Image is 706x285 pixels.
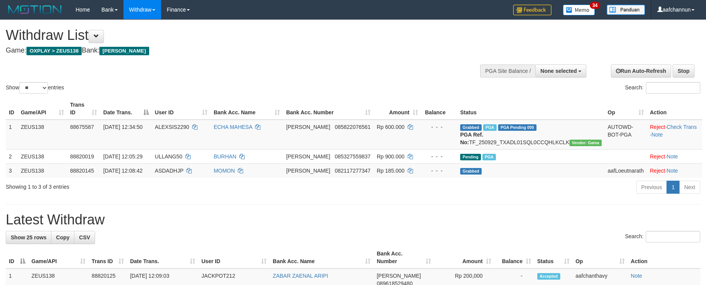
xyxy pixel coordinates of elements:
b: PGA Ref. No: [460,132,483,145]
h4: Game: Bank: [6,47,463,54]
span: Copy 085822076561 to clipboard [335,124,370,130]
a: Show 25 rows [6,231,51,244]
span: [PERSON_NAME] [286,124,330,130]
h1: Withdraw List [6,28,463,43]
span: Rp 600.000 [377,124,404,130]
th: Date Trans.: activate to sort column ascending [127,247,198,269]
span: 88820145 [70,168,94,174]
td: ZEUS138 [18,120,67,150]
span: OXPLAY > ZEUS138 [26,47,82,55]
span: [PERSON_NAME] [286,153,330,160]
a: MOMON [214,168,235,174]
div: - - - [424,167,454,175]
a: Note [667,153,678,160]
span: Show 25 rows [11,234,46,241]
select: Showentries [19,82,48,94]
span: [DATE] 12:34:50 [103,124,142,130]
th: Action [647,98,702,120]
a: Stop [673,64,694,77]
td: ZEUS138 [18,163,67,178]
th: Bank Acc. Number: activate to sort column ascending [283,98,374,120]
th: ID: activate to sort column descending [6,247,28,269]
span: [PERSON_NAME] [377,273,421,279]
a: Reject [650,153,665,160]
label: Show entries [6,82,64,94]
a: BURHAN [214,153,236,160]
th: Amount: activate to sort column ascending [434,247,494,269]
div: Showing 1 to 3 of 3 entries [6,180,288,191]
input: Search: [646,82,700,94]
span: Accepted [537,273,560,280]
div: - - - [424,123,454,131]
span: Marked by aafpengsreynich [482,154,496,160]
span: 88675587 [70,124,94,130]
input: Search: [646,231,700,242]
span: Copy 085327559837 to clipboard [335,153,370,160]
td: · [647,163,702,178]
th: Op: activate to sort column ascending [573,247,628,269]
th: Status [457,98,605,120]
span: 34 [590,2,600,9]
th: Bank Acc. Number: activate to sort column ascending [374,247,434,269]
th: Trans ID: activate to sort column ascending [89,247,127,269]
label: Search: [625,231,700,242]
img: Feedback.jpg [513,5,551,15]
td: aafLoeutnarath [605,163,647,178]
th: Action [628,247,700,269]
a: Next [679,181,700,194]
td: AUTOWD-BOT-PGA [605,120,647,150]
span: Pending [460,154,481,160]
th: Balance: activate to sort column ascending [494,247,534,269]
span: [PERSON_NAME] [286,168,330,174]
td: 3 [6,163,18,178]
img: MOTION_logo.png [6,4,64,15]
a: Run Auto-Refresh [611,64,671,77]
th: Balance [421,98,457,120]
span: 88820019 [70,153,94,160]
th: ID [6,98,18,120]
a: Note [667,168,678,174]
th: Game/API: activate to sort column ascending [28,247,89,269]
th: Bank Acc. Name: activate to sort column ascending [211,98,283,120]
th: Date Trans.: activate to sort column descending [100,98,152,120]
span: Copy 082117277347 to clipboard [335,168,370,174]
button: None selected [535,64,586,77]
span: Rp 185.000 [377,168,404,174]
img: Button%20Memo.svg [563,5,595,15]
td: TF_250929_TXADL01SQL0CCQHLKCLK [457,120,605,150]
span: [DATE] 12:05:29 [103,153,142,160]
th: Trans ID: activate to sort column ascending [67,98,100,120]
th: Op: activate to sort column ascending [605,98,647,120]
span: ULLANG50 [155,153,183,160]
img: panduan.png [607,5,645,15]
span: [DATE] 12:08:42 [103,168,142,174]
div: - - - [424,153,454,160]
span: Grabbed [460,168,482,175]
label: Search: [625,82,700,94]
a: Check Trans [667,124,697,130]
a: Previous [636,181,667,194]
span: None selected [540,68,577,74]
span: Vendor URL: https://trx31.1velocity.biz [569,140,602,146]
td: · [647,149,702,163]
a: ZABAR ZAENAL ARIPI [273,273,328,279]
span: PGA Pending [498,124,536,131]
a: 1 [667,181,680,194]
a: Reject [650,168,665,174]
th: User ID: activate to sort column ascending [152,98,211,120]
span: Rp 900.000 [377,153,404,160]
th: User ID: activate to sort column ascending [198,247,270,269]
td: 2 [6,149,18,163]
span: Grabbed [460,124,482,131]
h1: Latest Withdraw [6,212,700,227]
td: · · [647,120,702,150]
span: Copy [56,234,69,241]
span: CSV [79,234,90,241]
span: ASDADHJP [155,168,183,174]
a: Copy [51,231,74,244]
th: Game/API: activate to sort column ascending [18,98,67,120]
a: CSV [74,231,95,244]
td: ZEUS138 [18,149,67,163]
div: PGA Site Balance / [480,64,535,77]
th: Amount: activate to sort column ascending [374,98,421,120]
